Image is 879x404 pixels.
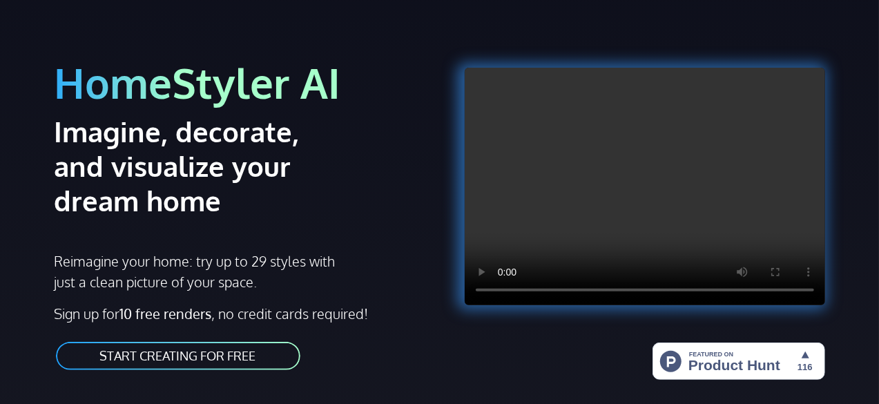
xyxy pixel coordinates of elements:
[55,114,356,218] h2: Imagine, decorate, and visualize your dream home
[55,57,432,108] h1: HomeStyler AI
[55,340,302,372] a: START CREATING FOR FREE
[120,305,212,323] strong: 10 free renders
[55,251,338,292] p: Reimagine your home: try up to 29 styles with just a clean picture of your space.
[55,303,432,324] p: Sign up for , no credit cards required!
[653,343,825,380] img: HomeStyler AI - Interior Design Made Easy: One Click to Your Dream Home | Product Hunt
